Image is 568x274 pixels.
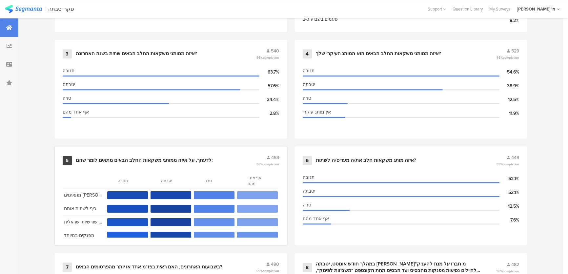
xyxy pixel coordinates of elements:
span: completion [263,55,279,60]
span: 2-3 פעמים בשבוע [303,16,338,23]
span: טרה [303,201,311,208]
section: 6.6% [237,191,278,199]
span: 490 [271,261,279,268]
div: 7 [63,263,72,272]
div: 11.9% [499,110,519,117]
a: Question Library [449,6,486,12]
section: כיף לשתות אותם [64,205,104,213]
div: איזה ממותגי משקאות החלב הבאים הוא המותג העיקרי שלך? [316,51,441,57]
section: 54.3% [107,205,148,213]
span: completion [503,162,519,167]
div: 4 [303,49,312,58]
section: 15.7% [194,218,234,226]
span: 540 [271,48,279,54]
span: תנובה [303,67,314,74]
span: 98% [497,55,519,60]
span: 449 [511,154,519,161]
div: | [45,5,46,13]
section: 62.3% [151,232,191,240]
span: אף אחד מהם [63,109,89,116]
span: completion [263,268,279,273]
span: 98% [497,269,519,274]
div: [PERSON_NAME]"מ [517,6,555,12]
section: תנובה [118,178,137,184]
section: 5.1% [237,205,278,213]
section: 66.2% [151,205,191,213]
span: טרה [303,95,311,102]
section: טרה [204,178,224,184]
section: 6.6% [237,218,278,226]
div: 12.5% [499,203,519,210]
section: 13.2% [237,232,278,240]
section: 23.2% [194,191,234,199]
div: 52.1% [499,189,519,196]
div: Support [428,4,446,14]
div: 34.4% [259,96,279,103]
div: 38.9% [499,82,519,89]
span: 86% [256,162,279,167]
span: 99% [256,268,279,273]
div: 8 [303,263,312,272]
div: 52.1% [499,175,519,182]
div: 5 [63,156,72,165]
div: 63.7% [259,69,279,75]
span: טרה [63,95,71,102]
span: יטבתה [303,81,315,88]
section: מייצגים שורשיות ישראלית [64,218,104,226]
section: אף אחד מהם [248,175,267,187]
span: 482 [511,261,519,268]
div: איזה מותג משקאות חלב את/ה מעדיפ/ה לשתות? [316,157,416,164]
span: יטבתה [303,188,315,195]
span: completion [263,162,279,167]
section: 58.5% [107,191,148,199]
section: יטבתה [161,178,181,184]
div: סקר יטבתה [48,6,74,12]
div: במהלך חודש אוגוסט, יטבתה [PERSON_NAME]"מ חברו על מנת להעניק לחיילים נסיעות מפנקות מהבסיס ועד הבסי... [316,261,480,274]
section: 49.2% [107,218,148,226]
div: 12.5% [499,96,519,103]
section: 17.0% [194,232,234,240]
span: אין מותג עיקרי [303,109,331,116]
div: 6 [303,156,312,165]
div: לדעתך, על איזה ממותגי משקאות החלב הבאים מתאים לומר שהם: [76,157,213,164]
div: בשבועות האחרונים, האם ראית בפז"מ אחד או יותר מהפרסומים הבאים? [76,264,222,270]
div: 54.6% [499,69,519,75]
div: 8.2% [499,17,519,24]
span: אף אחד מהם [303,215,329,222]
section: 66.0% [151,218,191,226]
a: My Surveys [486,6,514,12]
div: 57.6% [259,82,279,89]
section: 41.1% [107,232,148,240]
section: מפנקים במיוחד [64,232,104,240]
span: 453 [271,154,279,161]
span: completion [503,55,519,60]
div: 2.8% [259,110,279,117]
section: 23.0% [194,205,234,213]
span: תנובה [63,67,74,74]
section: 60.7% [151,191,191,199]
div: 7.6% [499,217,519,223]
span: יטבתה [63,81,75,88]
span: completion [503,269,519,274]
span: 529 [511,48,519,54]
img: segmanta logo [5,5,42,13]
span: תנובה [303,174,314,181]
span: 99% [497,162,519,167]
span: 96% [256,55,279,60]
section: מתאימים [PERSON_NAME] [64,191,104,199]
div: איזה ממותגי משקאות החלב הבאים שתית בשנה האחרונה? [76,51,197,57]
div: 3 [63,49,72,58]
